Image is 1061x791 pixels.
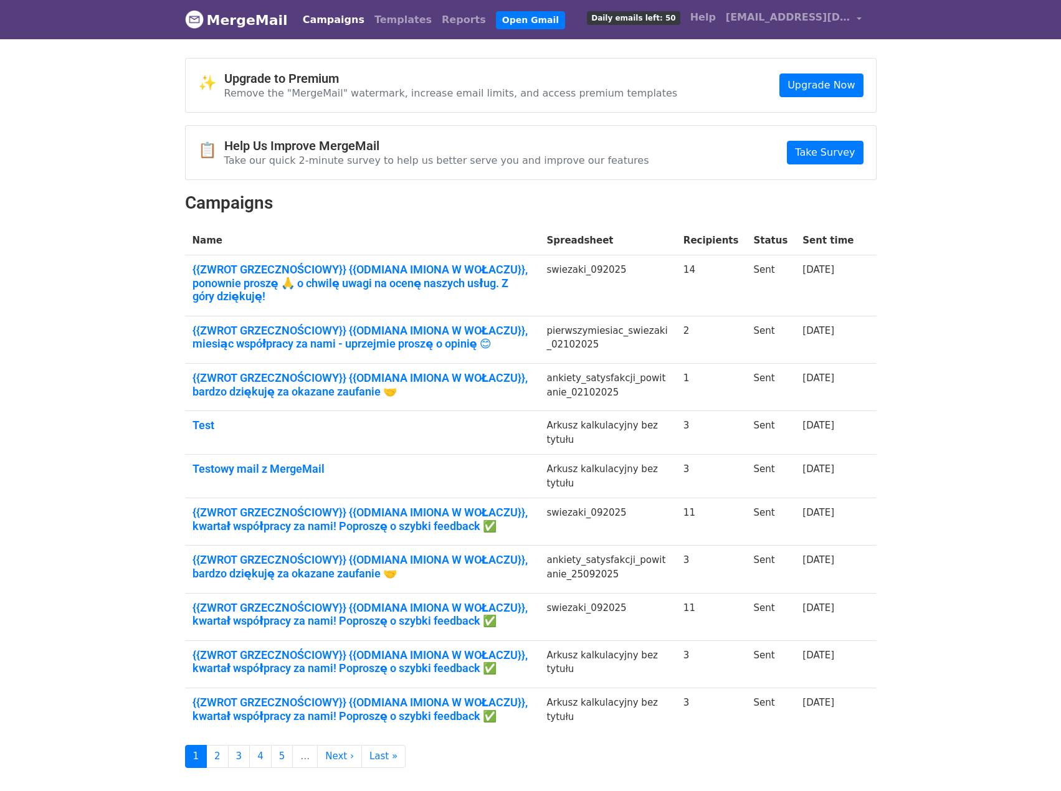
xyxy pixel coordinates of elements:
span: 📋 [198,141,224,159]
div: Widżet czatu [999,731,1061,791]
a: {{ZWROT GRZECZNOŚCIOWY}} {{ODMIANA IMIONA W WOŁACZU}}, kwartał współpracy za nami! Poproszę o szy... [193,506,532,533]
th: Status [746,226,795,255]
td: Sent [746,688,795,736]
a: [DATE] [802,463,834,475]
a: {{ZWROT GRZECZNOŚCIOWY}} {{ODMIANA IMIONA W WOŁACZU}}, bardzo dziękuję za okazane zaufanie 🤝 [193,553,532,580]
a: Daily emails left: 50 [582,5,685,30]
td: Arkusz kalkulacyjny bez tytułu [539,640,675,688]
td: 3 [676,640,746,688]
a: Test [193,419,532,432]
td: Sent [746,255,795,316]
td: swiezaki_092025 [539,498,675,546]
a: [DATE] [802,697,834,708]
a: {{ZWROT GRZECZNOŚCIOWY}} {{ODMIANA IMIONA W WOŁACZU}}, miesiąc współpracy za nami - uprzejmie pro... [193,324,532,351]
a: [DATE] [802,650,834,661]
a: {{ZWROT GRZECZNOŚCIOWY}} {{ODMIANA IMIONA W WOŁACZU}}, ponownie proszę 🙏 o chwilę uwagi na ocenę ... [193,263,532,303]
td: Sent [746,411,795,455]
a: 2 [206,745,229,768]
td: Arkusz kalkulacyjny bez tytułu [539,688,675,736]
a: Next › [317,745,362,768]
td: 1 [676,364,746,411]
td: Sent [746,640,795,688]
span: Daily emails left: 50 [587,11,680,25]
a: Open Gmail [496,11,565,29]
a: [DATE] [802,372,834,384]
a: 4 [249,745,272,768]
td: Sent [746,498,795,546]
td: 3 [676,411,746,455]
h4: Help Us Improve MergeMail [224,138,649,153]
a: {{ZWROT GRZECZNOŚCIOWY}} {{ODMIANA IMIONA W WOŁACZU}}, bardzo dziękuję za okazane zaufanie 🤝 [193,371,532,398]
td: pierwszymiesiac_swiezaki_02102025 [539,316,675,363]
a: [DATE] [802,554,834,566]
a: Testowy mail z MergeMail [193,462,532,476]
td: Arkusz kalkulacyjny bez tytułu [539,455,675,498]
td: Sent [746,546,795,593]
th: Name [185,226,540,255]
td: 14 [676,255,746,316]
td: Sent [746,364,795,411]
td: 11 [676,498,746,546]
td: Sent [746,593,795,640]
a: [DATE] [802,264,834,275]
a: Reports [437,7,491,32]
a: Take Survey [787,141,863,164]
th: Spreadsheet [539,226,675,255]
a: [DATE] [802,420,834,431]
a: [DATE] [802,507,834,518]
td: 3 [676,688,746,736]
a: Campaigns [298,7,369,32]
td: swiezaki_092025 [539,593,675,640]
th: Sent time [795,226,861,255]
img: MergeMail logo [185,10,204,29]
a: Last » [361,745,406,768]
h4: Upgrade to Premium [224,71,678,86]
a: 3 [228,745,250,768]
td: Sent [746,455,795,498]
a: Templates [369,7,437,32]
a: [DATE] [802,325,834,336]
a: [DATE] [802,602,834,613]
span: ✨ [198,74,224,92]
td: 11 [676,593,746,640]
a: [EMAIL_ADDRESS][DOMAIN_NAME] [721,5,867,34]
td: ankiety_satysfakcji_powitanie_25092025 [539,546,675,593]
a: 1 [185,745,207,768]
td: 3 [676,546,746,593]
td: ankiety_satysfakcji_powitanie_02102025 [539,364,675,411]
td: Sent [746,316,795,363]
a: MergeMail [185,7,288,33]
a: {{ZWROT GRZECZNOŚCIOWY}} {{ODMIANA IMIONA W WOŁACZU}}, kwartał współpracy za nami! Poproszę o szy... [193,648,532,675]
th: Recipients [676,226,746,255]
a: 5 [271,745,293,768]
td: Arkusz kalkulacyjny bez tytułu [539,411,675,455]
p: Take our quick 2-minute survey to help us better serve you and improve our features [224,154,649,167]
td: swiezaki_092025 [539,255,675,316]
h2: Campaigns [185,192,877,214]
iframe: Chat Widget [999,731,1061,791]
a: Upgrade Now [779,73,863,97]
a: {{ZWROT GRZECZNOŚCIOWY}} {{ODMIANA IMIONA W WOŁACZU}}, kwartał współpracy za nami! Poproszę o szy... [193,696,532,722]
td: 3 [676,455,746,498]
span: [EMAIL_ADDRESS][DOMAIN_NAME] [726,10,850,25]
td: 2 [676,316,746,363]
a: Help [685,5,721,30]
p: Remove the "MergeMail" watermark, increase email limits, and access premium templates [224,87,678,100]
a: {{ZWROT GRZECZNOŚCIOWY}} {{ODMIANA IMIONA W WOŁACZU}}, kwartał współpracy za nami! Poproszę o szy... [193,601,532,628]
